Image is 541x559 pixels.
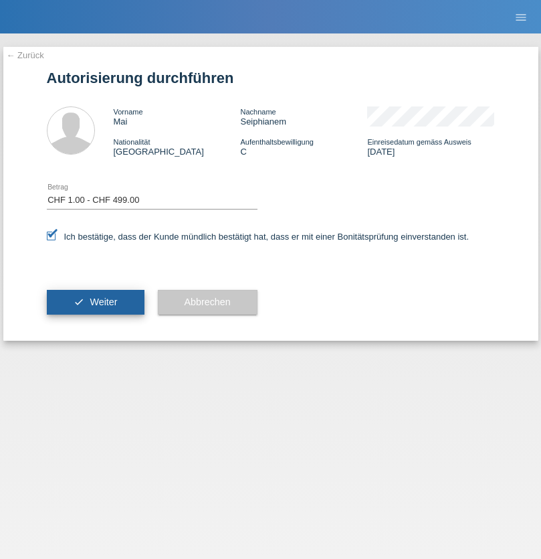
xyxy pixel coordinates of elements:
[7,50,44,60] a: ← Zurück
[114,108,143,116] span: Vorname
[114,106,241,127] div: Mai
[514,11,528,24] i: menu
[240,137,367,157] div: C
[47,70,495,86] h1: Autorisierung durchführen
[47,232,469,242] label: Ich bestätige, dass der Kunde mündlich bestätigt hat, dass er mit einer Bonitätsprüfung einversta...
[47,290,144,315] button: check Weiter
[240,108,276,116] span: Nachname
[367,138,471,146] span: Einreisedatum gemäss Ausweis
[114,137,241,157] div: [GEOGRAPHIC_DATA]
[158,290,257,315] button: Abbrechen
[90,297,117,307] span: Weiter
[185,297,231,307] span: Abbrechen
[367,137,494,157] div: [DATE]
[240,138,313,146] span: Aufenthaltsbewilligung
[508,13,534,21] a: menu
[74,297,84,307] i: check
[240,106,367,127] div: Seiphianem
[114,138,150,146] span: Nationalität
